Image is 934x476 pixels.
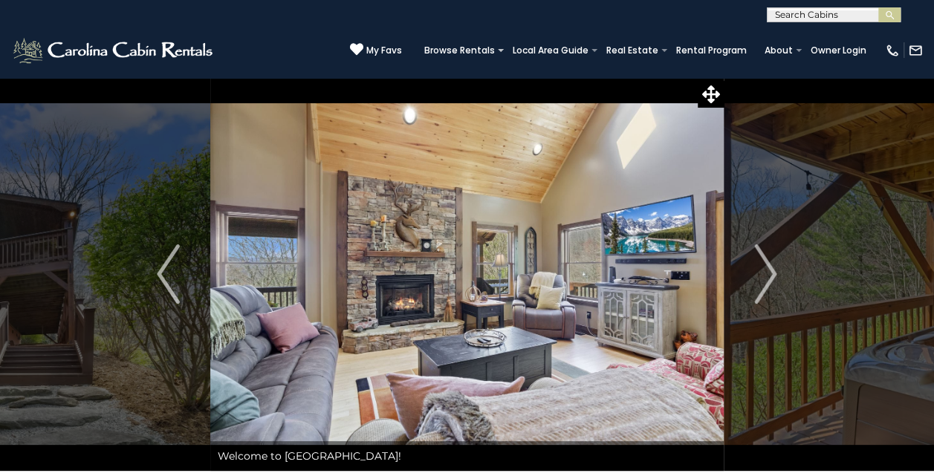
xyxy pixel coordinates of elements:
[505,40,596,61] a: Local Area Guide
[210,441,724,471] div: Welcome to [GEOGRAPHIC_DATA]!
[157,244,179,304] img: arrow
[885,43,900,58] img: phone-regular-white.png
[908,43,923,58] img: mail-regular-white.png
[724,77,807,471] button: Next
[417,40,502,61] a: Browse Rentals
[599,40,666,61] a: Real Estate
[11,36,217,65] img: White-1-2.png
[350,42,402,58] a: My Favs
[754,244,776,304] img: arrow
[126,77,210,471] button: Previous
[366,44,402,57] span: My Favs
[803,40,874,61] a: Owner Login
[669,40,754,61] a: Rental Program
[757,40,800,61] a: About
